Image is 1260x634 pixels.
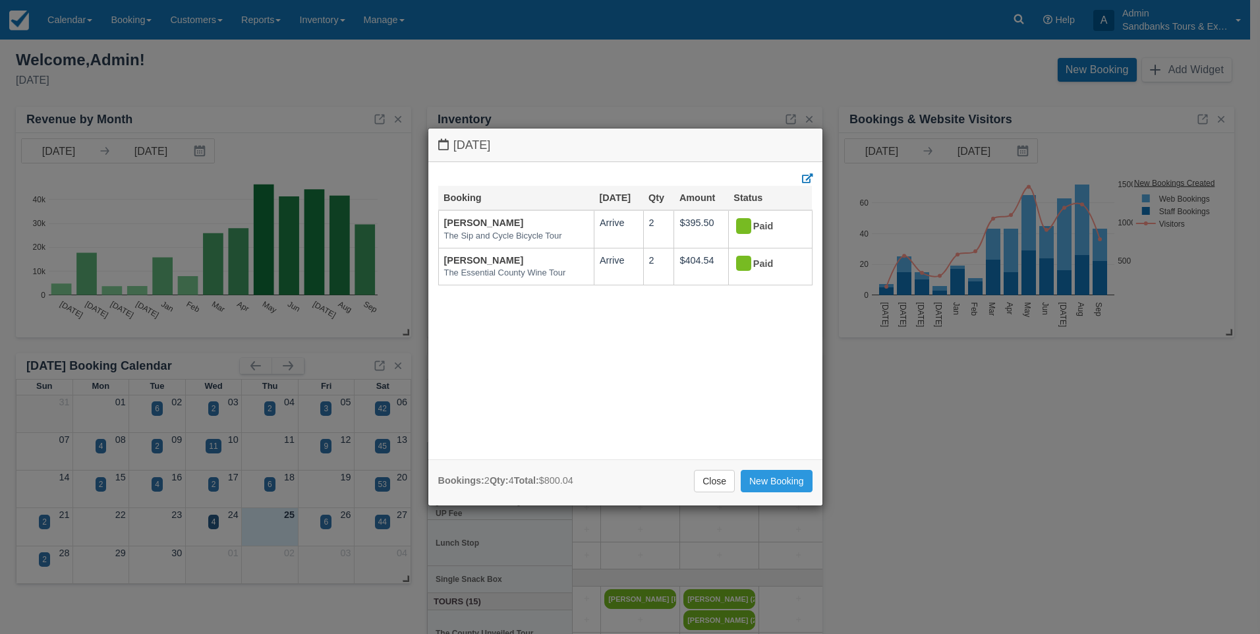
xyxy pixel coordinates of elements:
[444,192,482,203] a: Booking
[444,267,588,279] em: The Essential County Wine Tour
[594,248,643,285] td: Arrive
[438,474,573,488] div: 2 4 $800.04
[679,192,715,203] a: Amount
[438,475,484,486] strong: Bookings:
[594,210,643,248] td: Arrive
[741,470,813,492] a: New Booking
[733,192,762,203] a: Status
[643,210,674,248] td: 2
[674,210,728,248] td: $395.50
[734,216,795,237] div: Paid
[674,248,728,285] td: $404.54
[734,254,795,275] div: Paid
[599,192,631,203] a: [DATE]
[514,475,539,486] strong: Total:
[444,255,524,266] a: [PERSON_NAME]
[694,470,735,492] a: Close
[438,138,813,152] h4: [DATE]
[648,192,664,203] a: Qty
[643,248,674,285] td: 2
[490,475,509,486] strong: Qty:
[444,217,524,228] a: [PERSON_NAME]
[444,230,588,243] em: The Sip and Cycle Bicycle Tour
